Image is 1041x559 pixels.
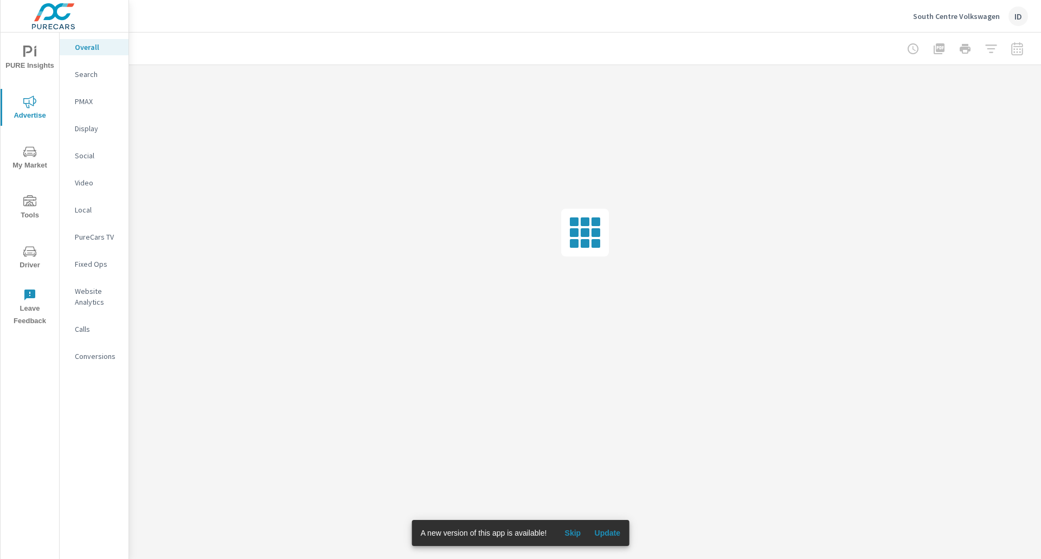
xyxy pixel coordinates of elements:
p: South Centre Volkswagen [913,11,1000,21]
span: Update [594,528,620,538]
div: ID [1008,7,1028,26]
p: Overall [75,42,120,53]
p: Video [75,177,120,188]
span: Driver [4,245,56,272]
p: Social [75,150,120,161]
button: Skip [555,524,590,542]
p: PMAX [75,96,120,107]
span: Skip [560,528,586,538]
span: My Market [4,145,56,172]
div: Fixed Ops [60,256,128,272]
div: Search [60,66,128,82]
p: Search [75,69,120,80]
p: Local [75,204,120,215]
p: Website Analytics [75,286,120,307]
span: Tools [4,195,56,222]
p: Display [75,123,120,134]
div: PureCars TV [60,229,128,245]
p: Calls [75,324,120,335]
div: Overall [60,39,128,55]
span: Leave Feedback [4,288,56,327]
div: Display [60,120,128,137]
span: PURE Insights [4,46,56,72]
div: Website Analytics [60,283,128,310]
span: Advertise [4,95,56,122]
p: PureCars TV [75,232,120,242]
button: Update [590,524,625,542]
div: PMAX [60,93,128,110]
span: A new version of this app is available! [421,529,547,537]
div: Calls [60,321,128,337]
div: Local [60,202,128,218]
p: Fixed Ops [75,259,120,269]
div: nav menu [1,33,59,332]
p: Conversions [75,351,120,362]
div: Social [60,147,128,164]
div: Video [60,175,128,191]
div: Conversions [60,348,128,364]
